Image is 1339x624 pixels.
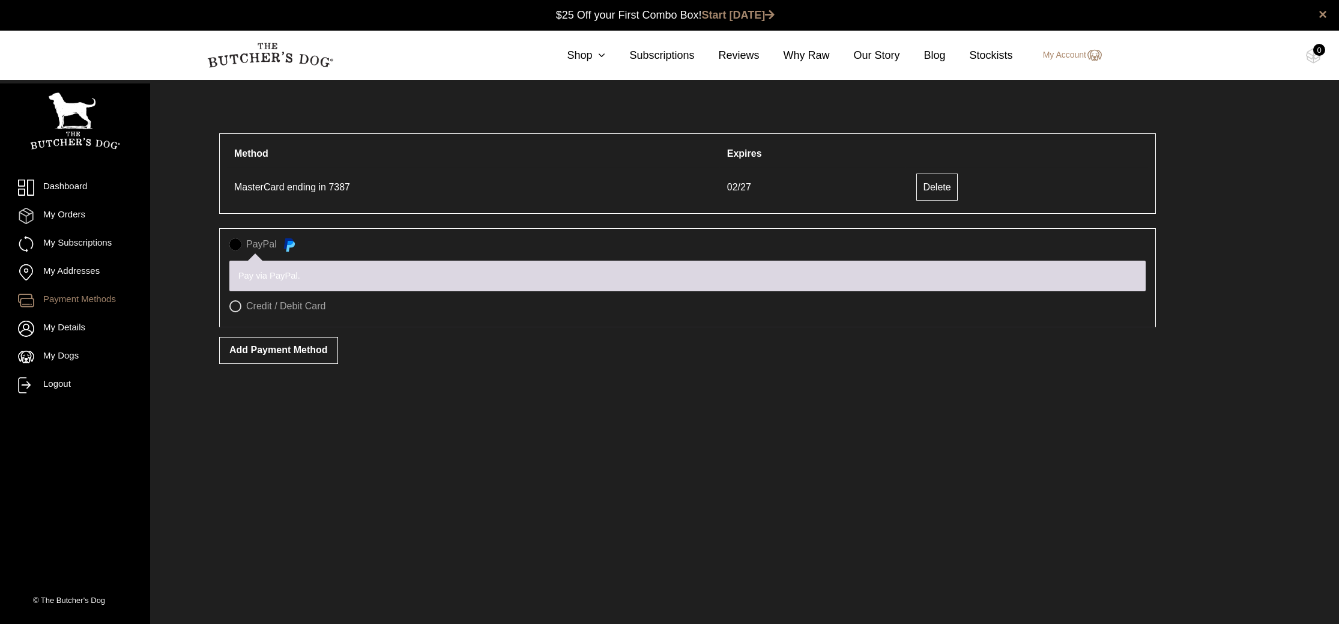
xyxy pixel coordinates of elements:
[238,269,1137,282] p: Pay via PayPal.
[18,349,132,365] a: My Dogs
[219,337,338,364] button: Add payment method
[916,174,957,201] a: Delete
[30,92,120,150] img: TBD_Portrait_Logo_White.png
[727,148,762,159] span: Expires
[18,180,132,196] a: Dashboard
[760,47,830,64] a: Why Raw
[605,47,694,64] a: Subscriptions
[543,47,605,64] a: Shop
[18,264,132,280] a: My Addresses
[702,9,775,21] a: Start [DATE]
[18,208,132,224] a: My Orders
[18,292,132,309] a: Payment Methods
[694,47,759,64] a: Reviews
[720,168,905,206] td: 02/27
[229,300,1146,312] label: Credit / Debit Card
[18,236,132,252] a: My Subscriptions
[900,47,946,64] a: Blog
[18,321,132,337] a: My Details
[1319,7,1327,22] a: close
[1031,48,1102,62] a: My Account
[282,237,296,252] img: PayPal
[1306,48,1321,64] img: TBD_Cart-Empty.png
[227,168,719,206] td: MasterCard ending in 7387
[946,47,1013,64] a: Stockists
[18,377,132,393] a: Logout
[234,148,268,159] span: Method
[229,238,1146,252] label: PayPal
[1313,44,1325,56] div: 0
[830,47,900,64] a: Our Story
